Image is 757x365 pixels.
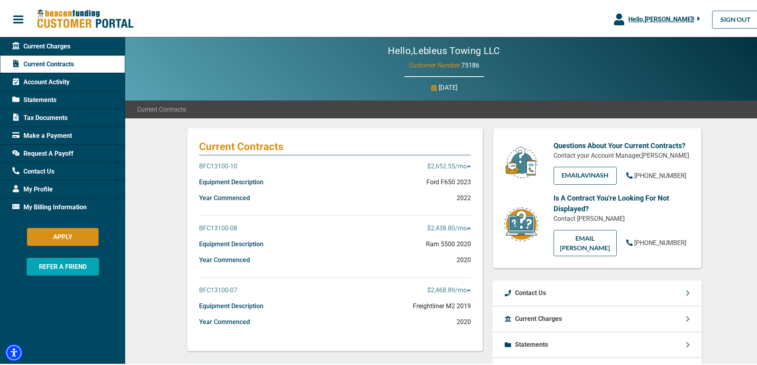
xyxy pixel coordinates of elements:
[5,342,23,360] div: Accessibility Menu
[554,191,689,212] p: Is A Contract You're Looking For Not Displayed?
[634,238,686,245] span: [PHONE_NUMBER]
[199,238,263,247] p: Equipment Description
[199,300,263,309] p: Equipment Description
[199,316,250,325] p: Year Commenced
[12,147,74,157] span: Request A Payoff
[199,254,250,263] p: Year Commenced
[515,338,548,348] p: Statements
[364,44,524,55] h2: Hello, Lebleus Towing LLC
[199,160,237,170] p: BFC13100-10
[12,183,53,193] span: My Profile
[554,165,617,183] a: EMAILAvinash
[554,149,689,159] p: Contact your Account Manager, [PERSON_NAME]
[457,254,471,263] p: 2020
[12,112,68,121] span: Tax Documents
[634,170,686,178] span: [PHONE_NUMBER]
[413,300,471,309] p: Freightliner M2 2019
[199,192,250,201] p: Year Commenced
[461,60,479,68] span: 75186
[515,313,562,322] p: Current Charges
[12,201,87,211] span: My Billing Information
[626,170,686,179] a: [PHONE_NUMBER]
[457,192,471,201] p: 2022
[12,40,70,50] span: Current Charges
[27,226,99,244] button: APPLY
[199,139,471,151] p: Current Contracts
[426,176,471,185] p: Ford F650 2023
[12,58,74,68] span: Current Contracts
[628,14,694,21] span: Hello, [PERSON_NAME] !
[503,205,539,241] img: contract-icon.png
[137,103,186,113] span: Current Contracts
[427,284,471,294] p: $2,468.89 /mo
[27,256,99,274] button: REFER A FRIEND
[554,139,689,149] p: Questions About Your Current Contracts?
[199,222,237,232] p: BFC13100-08
[427,160,471,170] p: $2,652.55 /mo
[37,8,134,28] img: Beacon Funding Customer Portal Logo
[426,238,471,247] p: Ram 5500 2020
[199,284,237,294] p: BFC13100-07
[554,212,689,222] p: Contact [PERSON_NAME]
[457,316,471,325] p: 2020
[503,145,539,178] img: customer-service.png
[12,76,70,85] span: Account Activity
[199,176,263,185] p: Equipment Description
[12,165,54,175] span: Contact Us
[427,222,471,232] p: $2,438.80 /mo
[626,237,686,246] a: [PHONE_NUMBER]
[554,228,617,255] a: EMAIL [PERSON_NAME]
[409,60,461,68] span: Customer Number:
[439,81,457,91] p: [DATE]
[515,287,546,296] p: Contact Us
[12,94,56,103] span: Statements
[12,129,72,139] span: Make a Payment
